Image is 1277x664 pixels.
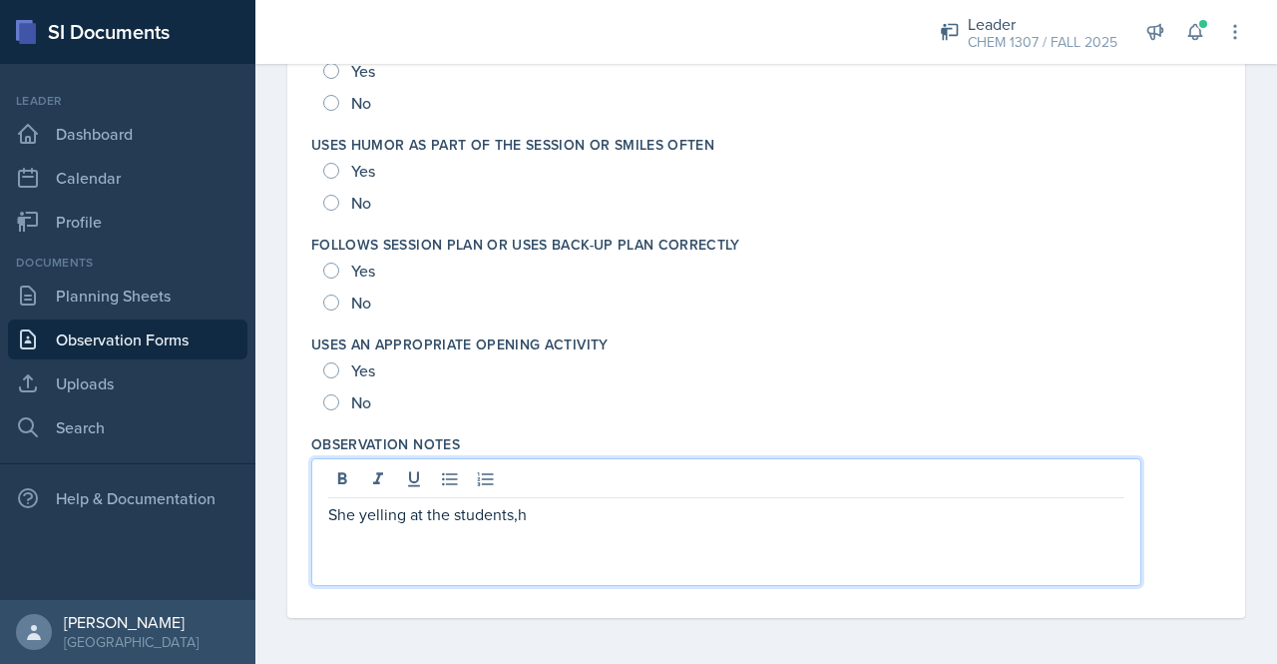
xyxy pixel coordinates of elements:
[968,32,1117,53] div: CHEM 1307 / FALL 2025
[351,193,371,213] span: No
[968,12,1117,36] div: Leader
[8,114,247,154] a: Dashboard
[64,612,199,632] div: [PERSON_NAME]
[351,93,371,113] span: No
[64,632,199,652] div: [GEOGRAPHIC_DATA]
[8,478,247,518] div: Help & Documentation
[351,392,371,412] span: No
[311,135,714,155] label: Uses humor as part of the session or smiles often
[311,434,460,454] label: Observation Notes
[8,363,247,403] a: Uploads
[8,158,247,198] a: Calendar
[351,161,375,181] span: Yes
[8,407,247,447] a: Search
[311,235,740,255] label: Follows session plan or uses back-up plan correctly
[8,276,247,316] a: Planning Sheets
[8,92,247,110] div: Leader
[8,254,247,272] div: Documents
[351,61,375,81] span: Yes
[311,334,609,354] label: Uses an appropriate opening activity
[8,202,247,242] a: Profile
[8,320,247,359] a: Observation Forms
[351,293,371,313] span: No
[351,360,375,380] span: Yes
[351,261,375,281] span: Yes
[328,502,1124,526] p: She yelling at the students,h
